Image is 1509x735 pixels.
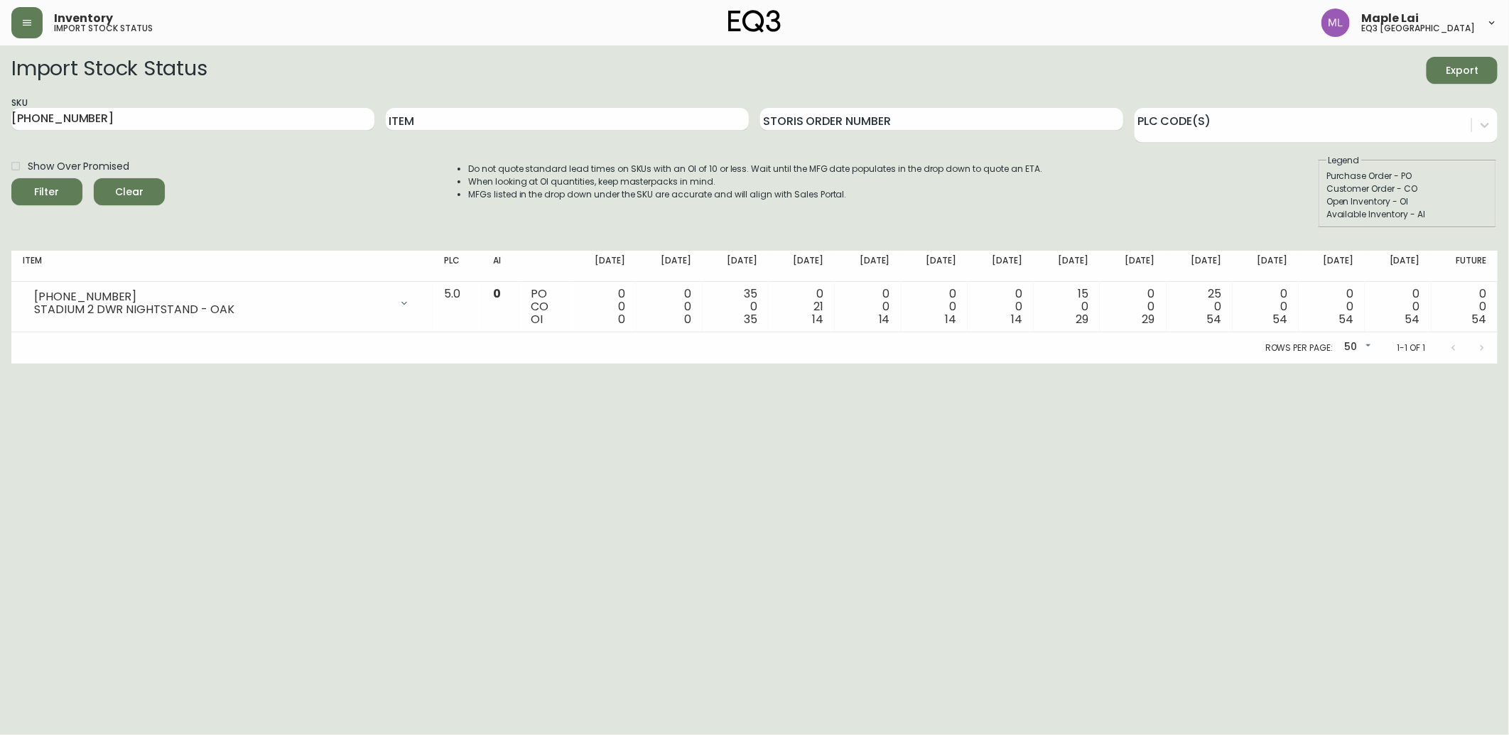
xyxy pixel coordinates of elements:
[433,251,481,282] th: PLC
[1438,62,1486,80] span: Export
[902,251,968,282] th: [DATE]
[1326,195,1488,208] div: Open Inventory - OI
[1111,288,1154,326] div: 0 0
[28,159,129,174] span: Show Over Promised
[1244,288,1287,326] div: 0 0
[1432,251,1498,282] th: Future
[979,288,1022,326] div: 0 0
[482,251,520,282] th: AI
[1265,342,1333,354] p: Rows per page:
[1338,336,1374,359] div: 50
[468,163,1042,175] li: Do not quote standard lead times on SKUs with an OI of 10 or less. Wait until the MFG date popula...
[703,251,769,282] th: [DATE]
[1326,170,1488,183] div: Purchase Order - PO
[968,251,1034,282] th: [DATE]
[846,288,889,326] div: 0 0
[493,285,501,302] span: 0
[23,288,421,319] div: [PHONE_NUMBER]STADIUM 2 DWR NIGHTSTAND - OAK
[769,251,835,282] th: [DATE]
[744,311,757,327] span: 35
[1326,208,1488,221] div: Available Inventory - AI
[1376,288,1419,326] div: 0 0
[879,311,890,327] span: 14
[1167,251,1233,282] th: [DATE]
[1100,251,1166,282] th: [DATE]
[570,251,636,282] th: [DATE]
[94,178,165,205] button: Clear
[1471,311,1486,327] span: 54
[648,288,691,326] div: 0 0
[637,251,703,282] th: [DATE]
[1339,311,1354,327] span: 54
[433,282,481,332] td: 5.0
[1299,251,1365,282] th: [DATE]
[913,288,956,326] div: 0 0
[1326,183,1488,195] div: Customer Order - CO
[813,311,824,327] span: 14
[945,311,956,327] span: 14
[54,13,113,24] span: Inventory
[1206,311,1221,327] span: 54
[1142,311,1155,327] span: 29
[468,188,1042,201] li: MFGs listed in the drop down under the SKU are accurate and will align with Sales Portal.
[1427,57,1498,84] button: Export
[1405,311,1420,327] span: 54
[1310,288,1353,326] div: 0 0
[1397,342,1425,354] p: 1-1 of 1
[1443,288,1486,326] div: 0 0
[1076,311,1089,327] span: 29
[618,311,625,327] span: 0
[780,288,823,326] div: 0 21
[531,288,558,326] div: PO CO
[1361,24,1475,33] h5: eq3 [GEOGRAPHIC_DATA]
[714,288,757,326] div: 35 0
[1034,251,1100,282] th: [DATE]
[835,251,901,282] th: [DATE]
[11,251,433,282] th: Item
[1233,251,1299,282] th: [DATE]
[54,24,153,33] h5: import stock status
[684,311,691,327] span: 0
[468,175,1042,188] li: When looking at OI quantities, keep masterpacks in mind.
[11,178,82,205] button: Filter
[1321,9,1350,37] img: 61e28cffcf8cc9f4e300d877dd684943
[34,303,390,316] div: STADIUM 2 DWR NIGHTSTAND - OAK
[581,288,624,326] div: 0 0
[728,10,781,33] img: logo
[1272,311,1287,327] span: 54
[11,57,207,84] h2: Import Stock Status
[1011,311,1022,327] span: 14
[1365,251,1431,282] th: [DATE]
[1361,13,1419,24] span: Maple Lai
[105,183,153,201] span: Clear
[1045,288,1088,326] div: 15 0
[1178,288,1221,326] div: 25 0
[1326,154,1361,167] legend: Legend
[34,290,390,303] div: [PHONE_NUMBER]
[531,311,543,327] span: OI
